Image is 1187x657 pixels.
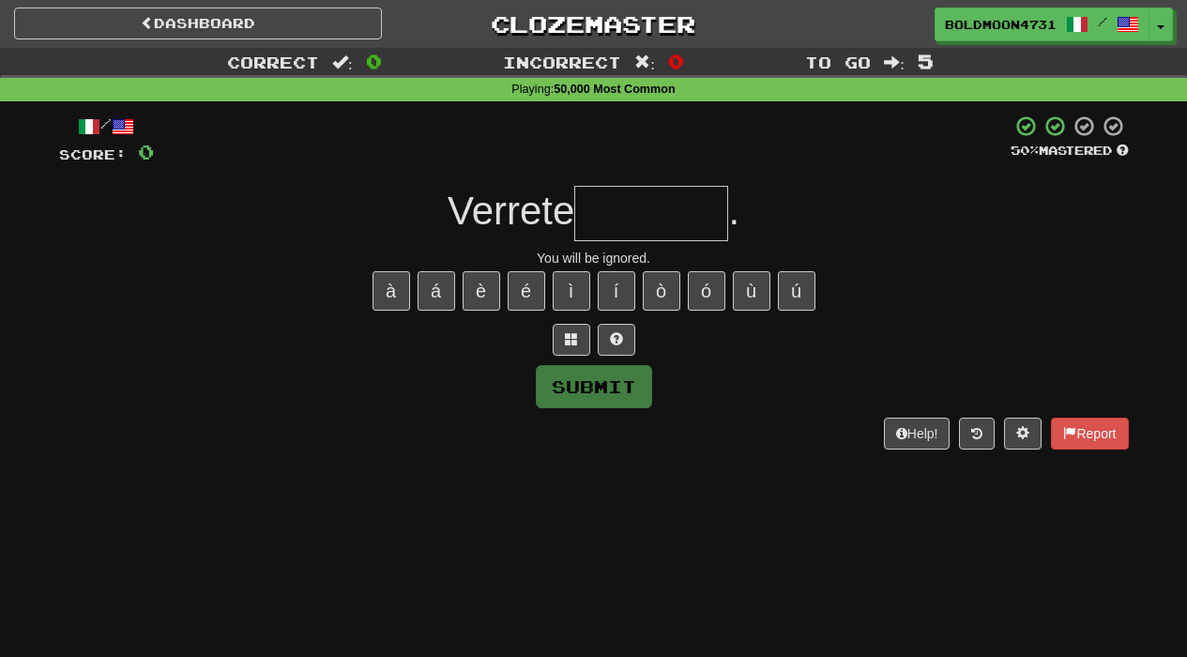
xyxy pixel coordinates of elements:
[373,271,410,311] button: à
[418,271,455,311] button: á
[463,271,500,311] button: è
[59,249,1129,267] div: You will be ignored.
[59,146,127,162] span: Score:
[1051,418,1128,450] button: Report
[1011,143,1129,160] div: Mastered
[884,418,951,450] button: Help!
[945,16,1057,33] span: BoldMoon4731
[884,54,905,70] span: :
[554,83,675,96] strong: 50,000 Most Common
[553,271,590,311] button: ì
[508,271,545,311] button: é
[805,53,871,71] span: To go
[503,53,621,71] span: Incorrect
[1098,15,1107,28] span: /
[668,50,684,72] span: 0
[634,54,655,70] span: :
[778,271,815,311] button: ú
[643,271,680,311] button: ò
[688,271,725,311] button: ó
[59,115,154,138] div: /
[332,54,353,70] span: :
[553,324,590,356] button: Switch sentence to multiple choice alt+p
[598,271,635,311] button: í
[1011,143,1039,158] span: 50 %
[227,53,319,71] span: Correct
[448,189,574,233] span: Verrete
[935,8,1149,41] a: BoldMoon4731 /
[138,140,154,163] span: 0
[728,189,739,233] span: .
[366,50,382,72] span: 0
[918,50,934,72] span: 5
[410,8,778,40] a: Clozemaster
[536,365,652,408] button: Submit
[959,418,995,450] button: Round history (alt+y)
[598,324,635,356] button: Single letter hint - you only get 1 per sentence and score half the points! alt+h
[733,271,770,311] button: ù
[14,8,382,39] a: Dashboard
